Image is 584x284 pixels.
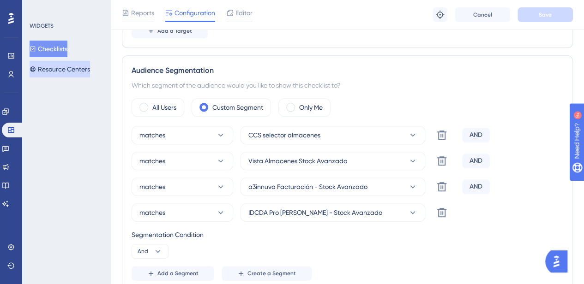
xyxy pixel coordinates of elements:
div: Audience Segmentation [132,65,563,76]
div: Which segment of the audience would you like to show this checklist to? [132,80,563,91]
button: CCS selector almacenes [241,126,425,144]
span: matches [139,207,165,218]
span: CCS selector almacenes [248,130,320,141]
span: matches [139,155,165,166]
button: matches [132,152,233,170]
span: a3innuva Facturación - Stock Avanzado [248,181,367,192]
button: Cancel [455,7,510,22]
span: IDCDA Pro [PERSON_NAME] - Stock Avanzado [248,207,382,218]
div: Segmentation Condition [132,229,563,240]
span: Configuration [175,7,215,18]
button: Vista Almacenes Stock Avanzado [241,152,425,170]
button: Create a Segment [222,266,312,281]
button: matches [132,126,233,144]
span: And [138,248,148,255]
button: a3innuva Facturación - Stock Avanzado [241,177,425,196]
div: WIDGETS [30,22,54,30]
span: Save [539,11,552,18]
span: Create a Segment [247,270,296,277]
span: Need Help? [22,2,58,13]
button: IDCDA Pro [PERSON_NAME] - Stock Avanzado [241,203,425,222]
span: Add a Segment [157,270,199,277]
label: Custom Segment [212,102,263,113]
div: AND [462,154,490,168]
div: 9+ [63,5,68,12]
span: Add a Target [157,27,192,35]
button: matches [132,203,233,222]
span: Cancel [473,11,492,18]
span: Vista Almacenes Stock Avanzado [248,155,347,166]
label: Only Me [299,102,323,113]
span: matches [139,181,165,192]
div: AND [462,128,490,142]
span: matches [139,130,165,141]
iframe: UserGuiding AI Assistant Launcher [545,248,573,275]
span: Reports [131,7,154,18]
button: And [132,244,169,259]
button: Checklists [30,41,67,57]
span: Editor [235,7,253,18]
button: matches [132,177,233,196]
button: Add a Target [132,24,208,38]
label: All Users [152,102,176,113]
button: Resource Centers [30,61,90,77]
button: Save [518,7,573,22]
div: AND [462,179,490,194]
button: Add a Segment [132,266,214,281]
